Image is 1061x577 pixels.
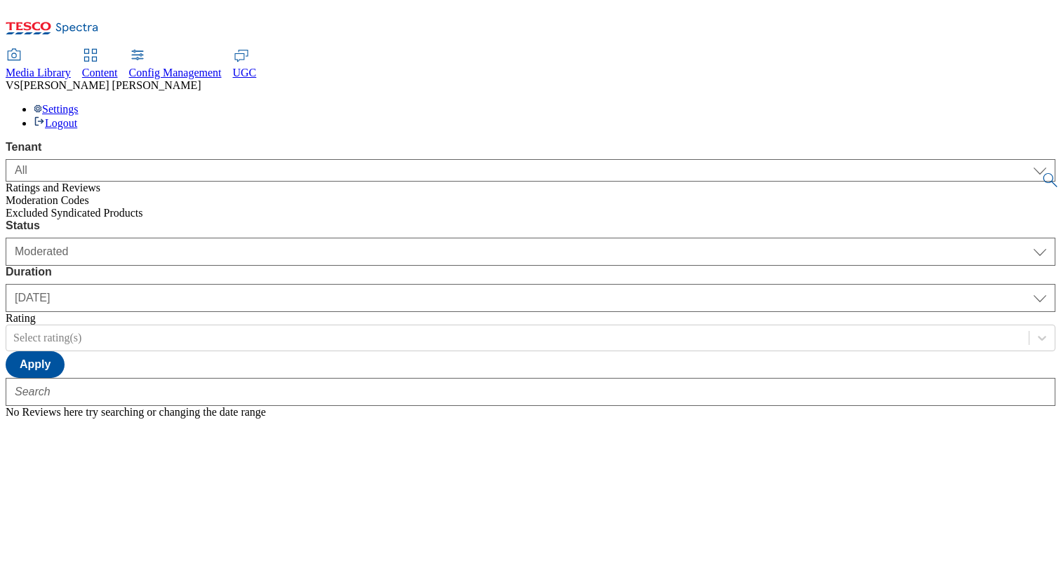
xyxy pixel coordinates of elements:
[20,79,201,91] span: [PERSON_NAME] [PERSON_NAME]
[6,67,71,79] span: Media Library
[82,67,118,79] span: Content
[34,103,79,115] a: Settings
[6,378,1055,406] input: Search
[6,406,1055,419] div: No Reviews here try searching or changing the date range
[6,182,100,194] span: Ratings and Reviews
[233,50,257,79] a: UGC
[6,141,1055,154] label: Tenant
[6,219,1055,232] label: Status
[6,50,71,79] a: Media Library
[6,312,36,324] label: Rating
[6,194,89,206] span: Moderation Codes
[6,207,143,219] span: Excluded Syndicated Products
[6,266,1055,278] label: Duration
[6,351,65,378] button: Apply
[82,50,118,79] a: Content
[129,67,222,79] span: Config Management
[6,79,20,91] span: VS
[129,50,222,79] a: Config Management
[34,117,77,129] a: Logout
[233,67,257,79] span: UGC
